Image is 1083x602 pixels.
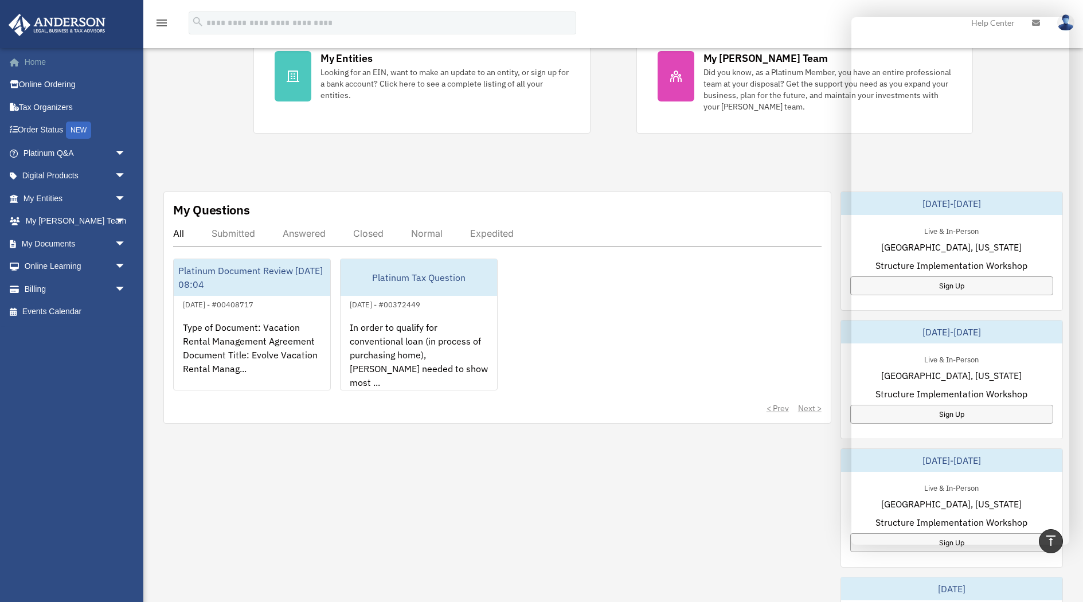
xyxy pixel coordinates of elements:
div: My Questions [173,201,250,218]
a: Platinum Tax Question[DATE] - #00372449In order to qualify for conventional loan (in process of p... [340,259,498,390]
a: Tax Organizers [8,96,143,119]
img: User Pic [1057,14,1074,31]
div: NEW [66,122,91,139]
a: Platinum Document Review [DATE] 08:04[DATE] - #00408717Type of Document: Vacation Rental Manageme... [173,259,331,390]
a: Order StatusNEW [8,119,143,142]
div: In order to qualify for conventional loan (in process of purchasing home), [PERSON_NAME] needed t... [341,311,497,401]
a: My [PERSON_NAME] Team Did you know, as a Platinum Member, you have an entire professional team at... [636,30,973,134]
span: arrow_drop_down [115,255,138,279]
a: Sign Up [850,276,1053,295]
a: Platinum Q&Aarrow_drop_down [8,142,143,165]
a: Online Learningarrow_drop_down [8,255,143,278]
a: Billingarrow_drop_down [8,277,143,300]
a: Sign Up [850,405,1053,424]
div: [DATE] - #00408717 [174,298,263,310]
a: Digital Productsarrow_drop_down [8,165,143,187]
a: Home [8,50,143,73]
div: [DATE] - #00372449 [341,298,429,310]
div: Platinum Document Review [DATE] 08:04 [174,259,330,296]
span: arrow_drop_down [115,187,138,210]
div: Looking for an EIN, want to make an update to an entity, or sign up for a bank account? Click her... [320,67,569,101]
div: Did you know, as a Platinum Member, you have an entire professional team at your disposal? Get th... [703,67,952,112]
span: arrow_drop_down [115,277,138,301]
div: Type of Document: Vacation Rental Management Agreement Document Title: Evolve Vacation Rental Man... [174,311,330,401]
a: My [PERSON_NAME] Teamarrow_drop_down [8,210,143,233]
span: arrow_drop_down [115,232,138,256]
span: arrow_drop_down [115,165,138,188]
div: My [PERSON_NAME] Team [703,51,828,65]
div: Answered [283,228,326,239]
a: My Entities Looking for an EIN, want to make an update to an entity, or sign up for a bank accoun... [253,30,591,134]
iframe: Chat Window [851,17,1069,545]
div: My Entities [320,51,372,65]
a: My Documentsarrow_drop_down [8,232,143,255]
i: search [191,15,204,28]
img: Anderson Advisors Platinum Portal [5,14,109,36]
div: All [173,228,184,239]
span: arrow_drop_down [115,210,138,233]
div: Expedited [470,228,514,239]
div: Normal [411,228,443,239]
div: [DATE]-[DATE] [841,192,1062,215]
a: Online Ordering [8,73,143,96]
div: [DATE] [841,577,1062,600]
div: Closed [353,228,384,239]
a: Events Calendar [8,300,143,323]
a: My Entitiesarrow_drop_down [8,187,143,210]
div: Platinum Tax Question [341,259,497,296]
span: arrow_drop_down [115,142,138,165]
i: menu [155,16,169,30]
a: menu [155,20,169,30]
a: Sign Up [850,533,1053,552]
div: Submitted [212,228,255,239]
div: [DATE]-[DATE] [841,449,1062,472]
div: [DATE]-[DATE] [841,320,1062,343]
